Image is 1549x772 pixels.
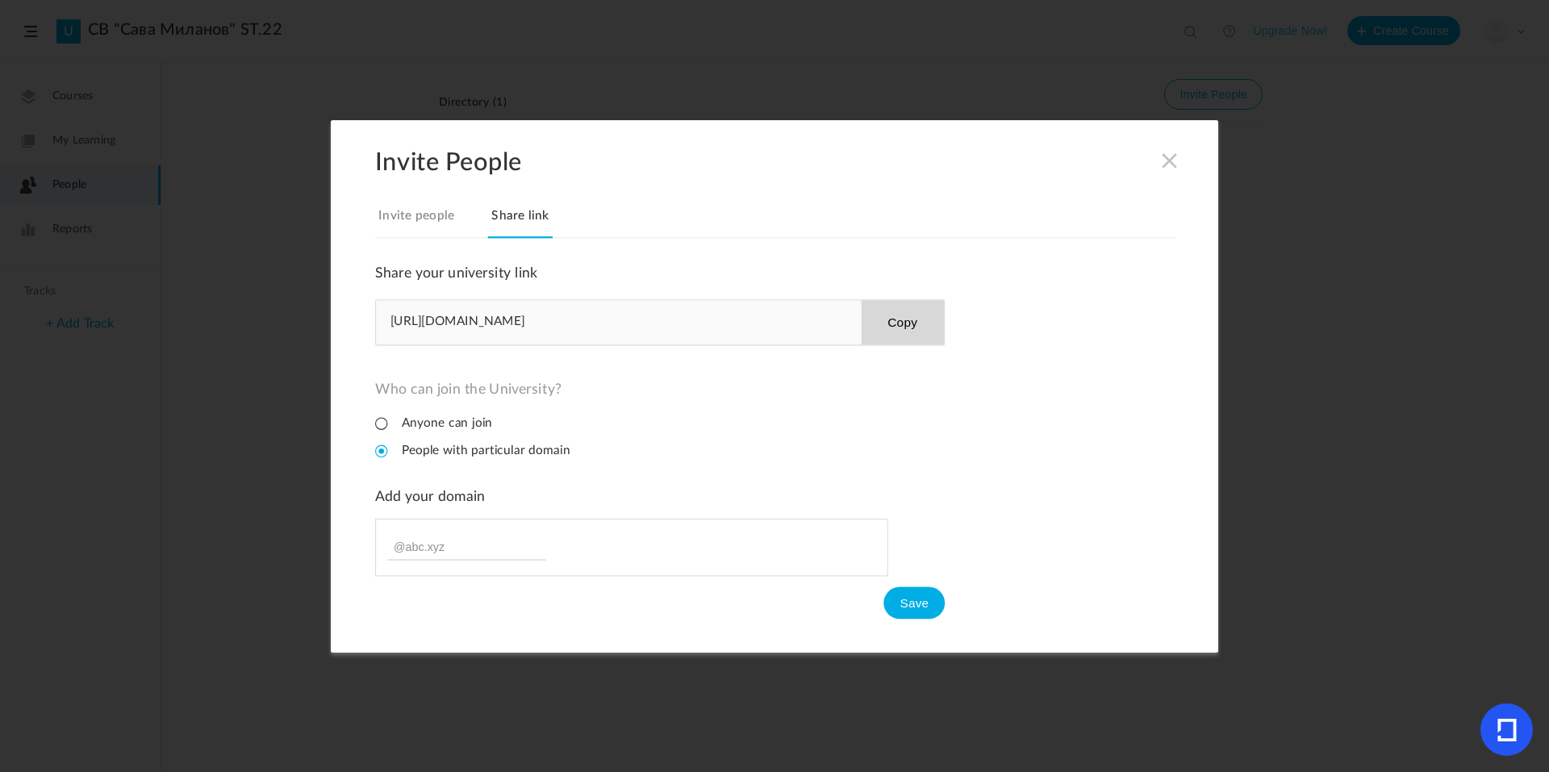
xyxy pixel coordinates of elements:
button: Save [884,586,946,619]
a: Invite people [375,204,457,238]
span: Share your university link [375,265,538,280]
h3: Who can join the University? [375,381,945,398]
button: Copy [861,300,944,344]
li: People with particular domain [375,443,570,458]
span: [URL][DOMAIN_NAME] [390,314,525,330]
h2: Invite People [375,147,1218,177]
span: Add your domain [375,489,485,503]
li: Anyone can join [375,415,492,431]
a: Share link [488,204,553,238]
input: @abc.xyz [386,532,546,560]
